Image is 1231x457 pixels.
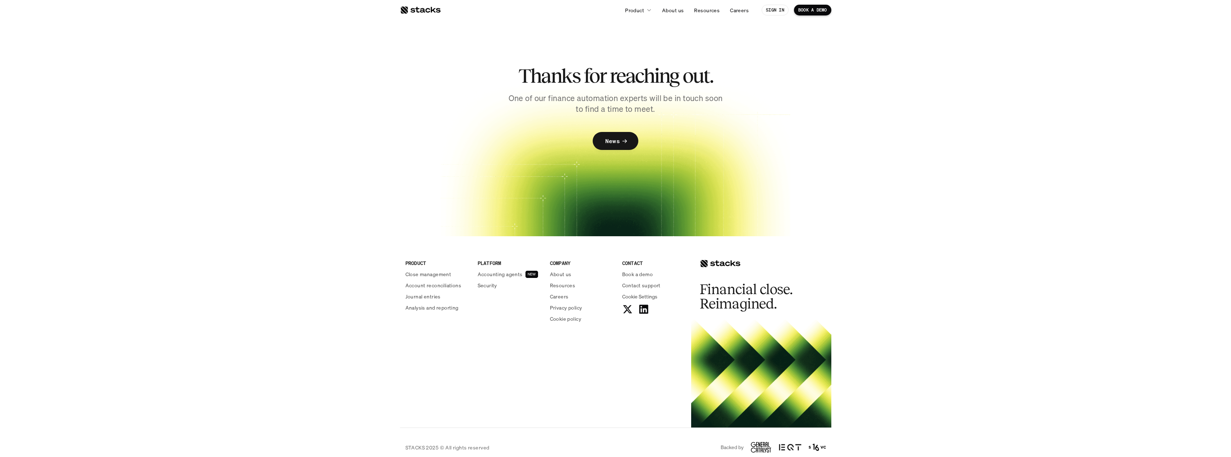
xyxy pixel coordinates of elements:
[490,65,741,87] h2: Thanks for reaching out.
[730,6,749,14] p: Careers
[622,293,657,300] button: Cookie Trigger
[405,270,451,278] p: Close management
[625,6,644,14] p: Product
[478,282,497,289] p: Security
[405,304,469,311] a: Analysis and reporting
[593,132,638,150] a: News
[478,270,523,278] p: Accounting agents
[550,270,571,278] p: About us
[550,259,614,267] p: COMPANY
[550,293,614,300] a: Careers
[605,136,620,146] p: News
[478,270,541,278] a: Accounting agentsNEW
[662,6,684,14] p: About us
[405,259,469,267] p: PRODUCT
[405,444,490,451] p: STACKS 2025 © All rights reserved
[405,282,469,289] a: Account reconciliations
[550,304,614,311] a: Privacy policy
[550,293,569,300] p: Careers
[700,282,808,311] h2: Financial close. Reimagined.
[622,259,686,267] p: CONTACT
[550,315,581,323] p: Cookie policy
[550,304,582,311] p: Privacy policy
[766,8,784,13] p: SIGN IN
[690,4,724,17] a: Resources
[478,282,541,289] a: Security
[550,282,575,289] p: Resources
[405,270,469,278] a: Close management
[405,293,441,300] p: Journal entries
[622,282,686,289] a: Contact support
[762,5,789,15] a: SIGN IN
[405,304,459,311] p: Analysis and reporting
[550,270,614,278] a: About us
[726,4,753,17] a: Careers
[528,272,536,277] h2: NEW
[721,444,744,451] p: Backed by
[794,5,831,15] a: BOOK A DEMO
[478,259,541,267] p: PLATFORM
[622,282,661,289] p: Contact support
[798,8,827,13] p: BOOK A DEMO
[550,315,614,323] a: Cookie policy
[504,93,727,115] p: One of our finance automation experts will be in touch soon to find a time to meet.
[622,270,653,278] p: Book a demo
[694,6,720,14] p: Resources
[622,293,657,300] span: Cookie Settings
[658,4,688,17] a: About us
[550,282,614,289] a: Resources
[405,293,469,300] a: Journal entries
[622,270,686,278] a: Book a demo
[405,282,461,289] p: Account reconciliations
